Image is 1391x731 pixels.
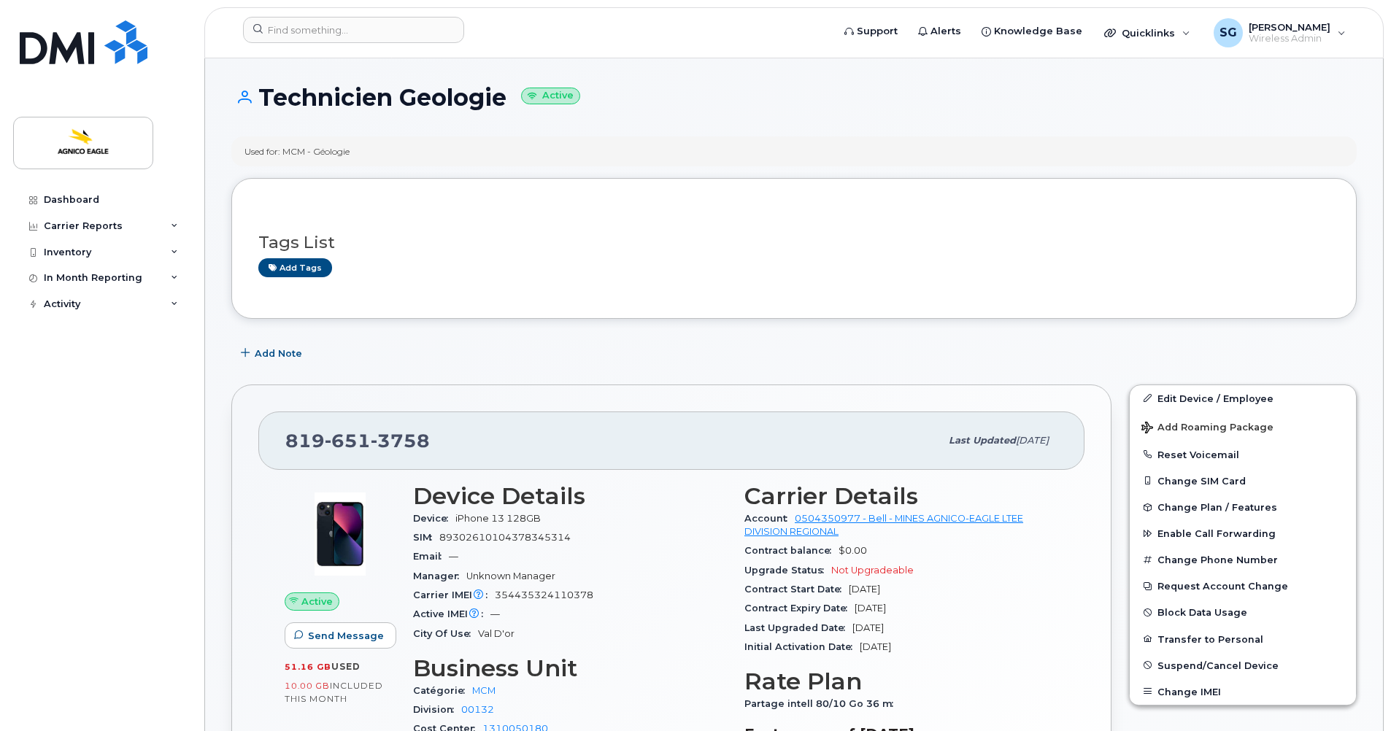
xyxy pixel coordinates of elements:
[308,629,384,643] span: Send Message
[1130,494,1356,520] button: Change Plan / Features
[744,698,901,709] span: Partage intell 80/10 Go 36 m
[449,551,458,562] span: —
[1130,652,1356,678] button: Suspend/Cancel Device
[744,513,1023,537] a: 0504350977 - Bell - MINES AGNICO-EAGLE LTEE DIVISION REGIONAL
[296,490,384,578] img: image20231002-3703462-1ig824h.jpeg
[413,685,472,696] span: Catégorie
[413,589,495,600] span: Carrier IMEI
[1157,528,1276,539] span: Enable Call Forwarding
[839,545,867,556] span: $0.00
[521,88,580,104] small: Active
[413,532,439,543] span: SIM
[231,85,1357,110] h1: Technicien Geologie
[1130,520,1356,546] button: Enable Call Forwarding
[285,622,396,649] button: Send Message
[1130,573,1356,599] button: Request Account Change
[849,584,880,595] span: [DATE]
[285,681,330,691] span: 10.00 GB
[478,628,515,639] span: Val D'or
[301,595,333,608] span: Active
[466,571,555,581] span: Unknown Manager
[244,145,350,158] div: Used for: MCM - Géologie
[413,608,490,619] span: Active IMEI
[285,662,331,672] span: 51.16 GB
[258,233,1330,252] h3: Tags List
[744,622,852,633] span: Last Upgraded Date
[744,513,795,524] span: Account
[461,704,494,715] a: 00132
[413,551,449,562] span: Email
[331,661,361,672] span: used
[949,435,1016,446] span: Last updated
[455,513,541,524] span: iPhone 13 128GB
[1157,502,1277,513] span: Change Plan / Features
[1130,678,1356,705] button: Change IMEI
[744,565,831,576] span: Upgrade Status
[1130,468,1356,494] button: Change SIM Card
[258,258,332,276] a: Add tags
[472,685,496,696] a: MCM
[744,483,1058,509] h3: Carrier Details
[1157,660,1279,670] span: Suspend/Cancel Device
[1130,546,1356,573] button: Change Phone Number
[1130,626,1356,652] button: Transfer to Personal
[413,628,478,639] span: City Of Use
[1130,441,1356,468] button: Reset Voicemail
[1016,435,1049,446] span: [DATE]
[413,571,466,581] span: Manager
[855,603,886,614] span: [DATE]
[495,589,593,600] span: 354435324110378
[1141,422,1274,436] span: Add Roaming Package
[831,565,914,576] span: Not Upgradeable
[744,641,860,652] span: Initial Activation Date
[285,430,430,452] span: 819
[413,483,727,509] h3: Device Details
[1130,411,1356,441] button: Add Roaming Package
[371,430,430,452] span: 3758
[1130,385,1356,411] a: Edit Device / Employee
[490,608,500,619] span: —
[325,430,371,452] span: 651
[852,622,884,633] span: [DATE]
[439,532,571,543] span: 89302610104378345314
[744,545,839,556] span: Contract balance
[413,655,727,681] h3: Business Unit
[255,347,302,360] span: Add Note
[744,603,855,614] span: Contract Expiry Date
[860,641,891,652] span: [DATE]
[744,584,849,595] span: Contract Start Date
[744,668,1058,695] h3: Rate Plan
[285,680,383,704] span: included this month
[231,341,315,367] button: Add Note
[1130,599,1356,625] button: Block Data Usage
[413,704,461,715] span: Division
[413,513,455,524] span: Device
